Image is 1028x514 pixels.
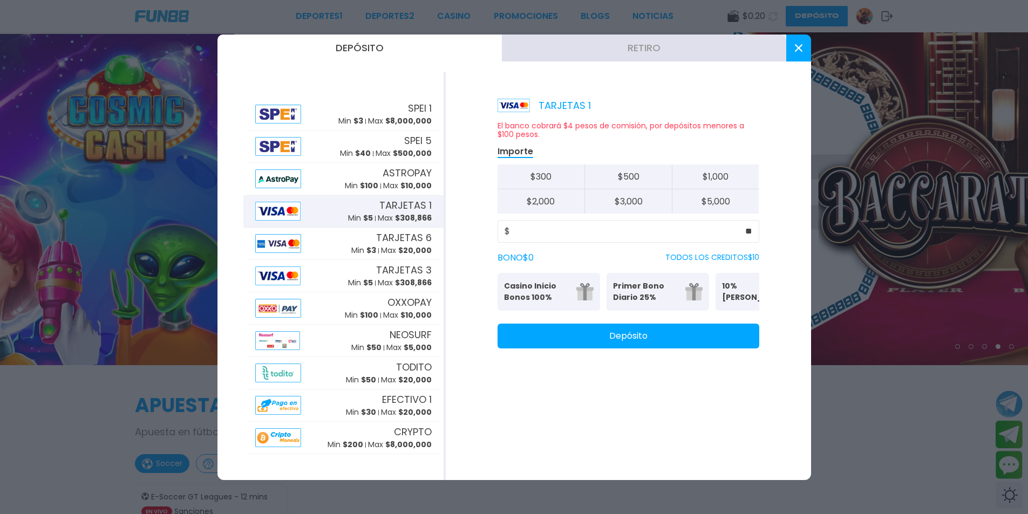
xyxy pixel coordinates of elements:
[255,137,302,156] img: Alipay
[255,364,302,382] img: Alipay
[366,342,382,353] span: $ 50
[348,213,373,224] p: Min
[381,245,432,256] p: Max
[355,148,371,159] span: $ 40
[672,165,759,189] button: $1,000
[498,251,534,264] label: BONO $ 0
[381,374,432,386] p: Max
[505,225,510,238] span: $
[255,202,301,221] img: Alipay
[379,198,432,213] span: TARJETAS 1
[672,189,759,214] button: $5,000
[363,277,373,288] span: $ 5
[400,180,432,191] span: $ 10,000
[243,325,444,357] button: AlipayNEOSURFMin $50Max $5,000
[368,115,432,127] p: Max
[502,35,786,61] button: Retiro
[576,283,594,300] img: gift
[498,98,591,113] p: TARJETAS 1
[376,148,432,159] p: Max
[390,327,432,342] span: NEOSURF
[383,180,432,191] p: Max
[383,310,432,321] p: Max
[255,331,300,350] img: Alipay
[345,180,378,191] p: Min
[387,295,432,310] span: OXXOPAY
[243,260,444,292] button: AlipayTARJETAS 3Min $5Max $308,866
[396,360,432,374] span: TODITO
[345,310,378,321] p: Min
[584,189,672,214] button: $3,000
[498,189,585,214] button: $2,000
[243,422,444,454] button: AlipayCRYPTOMin $200Max $8,000,000
[243,228,444,260] button: AlipayTARJETAS 6Min $3Max $20,000
[343,439,363,450] span: $ 200
[243,98,444,131] button: AlipaySPEI 1Min $3Max $8,000,000
[351,342,382,353] p: Min
[386,342,432,353] p: Max
[243,389,444,422] button: AlipayEFECTIVO 1Min $30Max $20,000
[243,195,444,228] button: AlipayTARJETAS 1Min $5Max $308,866
[398,374,432,385] span: $ 20,000
[584,165,672,189] button: $500
[346,374,376,386] p: Min
[408,101,432,115] span: SPEI 1
[255,266,301,285] img: Alipay
[353,115,363,126] span: $ 3
[613,280,679,303] p: Primer Bono Diario 25%
[255,105,302,124] img: Alipay
[255,428,302,447] img: Alipay
[498,99,530,112] img: Platform Logo
[340,148,371,159] p: Min
[363,213,373,223] span: $ 5
[398,407,432,417] span: $ 20,000
[498,165,585,189] button: $300
[361,374,376,385] span: $ 50
[394,424,432,439] span: CRYPTO
[243,292,444,325] button: AlipayOXXOPAYMin $100Max $10,000
[351,245,376,256] p: Min
[716,273,818,311] button: 10% [PERSON_NAME]
[722,280,788,303] p: 10% [PERSON_NAME]
[360,180,378,191] span: $ 100
[395,277,432,288] span: $ 308,866
[398,245,432,256] span: $ 20,000
[243,131,444,163] button: AlipaySPEI 5Min $40Max $500,000
[243,163,444,195] button: AlipayASTROPAYMin $100Max $10,000
[383,166,432,180] span: ASTROPAY
[378,277,432,289] p: Max
[498,146,533,158] p: Importe
[607,273,709,311] button: Primer Bono Diario 25%
[404,133,432,148] span: SPEI 5
[243,357,444,389] button: AlipayTODITOMin $50Max $20,000
[348,277,373,289] p: Min
[255,169,302,188] img: Alipay
[685,283,703,300] img: gift
[366,245,376,256] span: $ 3
[498,121,759,139] p: El banco cobrará $4 pesos de comisión, por depósitos menores a $100 pesos.
[393,148,432,159] span: $ 500,000
[255,234,302,253] img: Alipay
[404,342,432,353] span: $ 5,000
[385,115,432,126] span: $ 8,000,000
[504,280,570,303] p: Casino Inicio Bonos 100%
[385,439,432,450] span: $ 8,000,000
[498,273,600,311] button: Casino Inicio Bonos 100%
[346,407,376,418] p: Min
[217,35,502,61] button: Depósito
[338,115,363,127] p: Min
[255,396,302,415] img: Alipay
[361,407,376,417] span: $ 30
[382,392,432,407] span: EFECTIVO 1
[665,252,759,263] p: TODOS LOS CREDITOS $ 10
[378,213,432,224] p: Max
[381,407,432,418] p: Max
[376,230,432,245] span: TARJETAS 6
[360,310,378,320] span: $ 100
[368,439,432,450] p: Max
[376,263,432,277] span: TARJETAS 3
[498,324,759,348] button: Depósito
[255,299,302,318] img: Alipay
[400,310,432,320] span: $ 10,000
[395,213,432,223] span: $ 308,866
